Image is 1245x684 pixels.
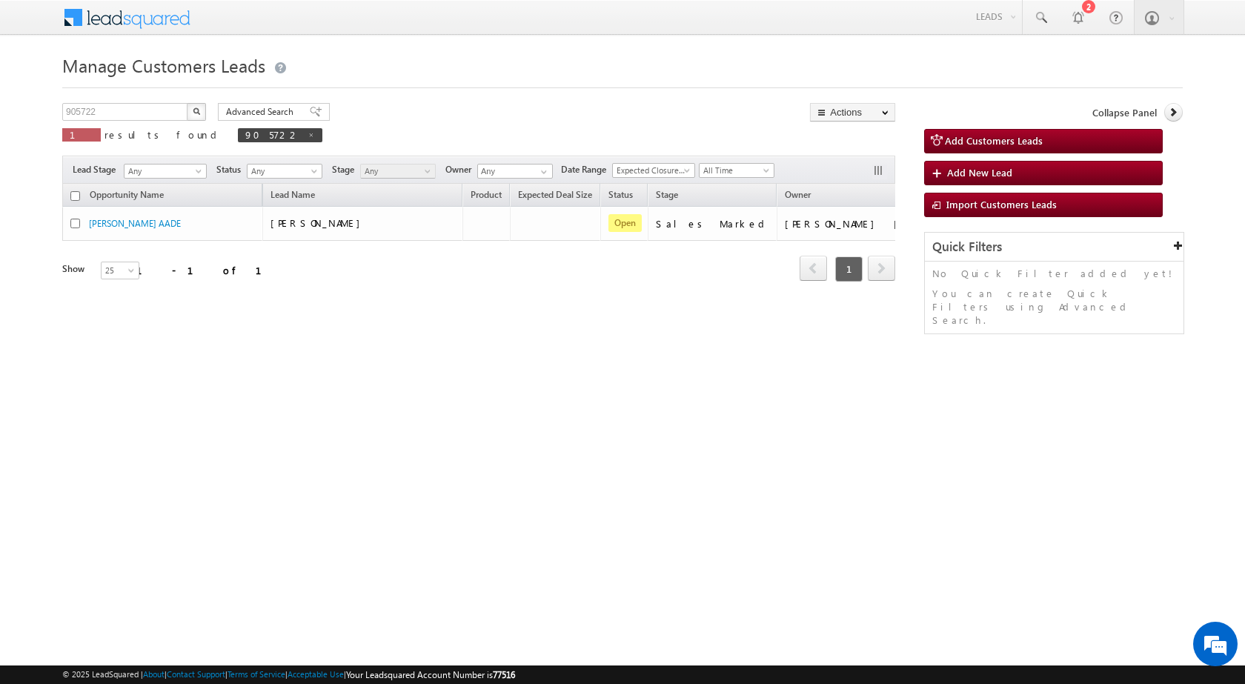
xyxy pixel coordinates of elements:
[947,166,1012,179] span: Add New Lead
[248,165,318,178] span: Any
[143,669,165,679] a: About
[346,669,515,680] span: Your Leadsquared Account Number is
[612,163,695,178] a: Expected Closure Date
[82,187,171,206] a: Opportunity Name
[932,287,1176,327] p: You can create Quick Filters using Advanced Search.
[932,267,1176,280] p: No Quick Filter added yet!
[561,163,612,176] span: Date Range
[62,668,515,682] span: © 2025 LeadSquared | | | | |
[511,187,600,206] a: Expected Deal Size
[263,187,322,206] span: Lead Name
[613,164,690,177] span: Expected Closure Date
[124,164,207,179] a: Any
[601,187,640,206] a: Status
[62,53,265,77] span: Manage Customers Leads
[785,189,811,200] span: Owner
[533,165,551,179] a: Show All Items
[656,217,770,230] div: Sales Marked
[493,669,515,680] span: 77516
[360,164,436,179] a: Any
[90,189,164,200] span: Opportunity Name
[228,669,285,679] a: Terms of Service
[785,217,933,230] div: [PERSON_NAME] [PERSON_NAME]
[226,105,298,119] span: Advanced Search
[124,165,202,178] span: Any
[361,165,431,178] span: Any
[608,214,642,232] span: Open
[70,191,80,201] input: Check all records
[656,189,678,200] span: Stage
[1092,106,1157,119] span: Collapse Panel
[648,187,685,206] a: Stage
[835,256,863,282] span: 1
[167,669,225,679] a: Contact Support
[89,218,181,229] a: [PERSON_NAME] AADE
[925,233,1183,262] div: Quick Filters
[518,189,592,200] span: Expected Deal Size
[288,669,344,679] a: Acceptable Use
[868,256,895,281] span: next
[700,164,770,177] span: All Time
[800,257,827,281] a: prev
[477,164,553,179] input: Type to Search
[216,163,247,176] span: Status
[946,198,1057,210] span: Import Customers Leads
[245,128,300,141] span: 905722
[104,128,222,141] span: results found
[101,262,139,279] a: 25
[810,103,895,122] button: Actions
[247,164,322,179] a: Any
[193,107,200,115] img: Search
[945,134,1043,147] span: Add Customers Leads
[102,264,141,277] span: 25
[471,189,502,200] span: Product
[332,163,360,176] span: Stage
[800,256,827,281] span: prev
[73,163,122,176] span: Lead Stage
[445,163,477,176] span: Owner
[70,128,93,141] span: 1
[62,262,89,276] div: Show
[868,257,895,281] a: next
[136,262,279,279] div: 1 - 1 of 1
[699,163,774,178] a: All Time
[270,216,368,229] span: [PERSON_NAME]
